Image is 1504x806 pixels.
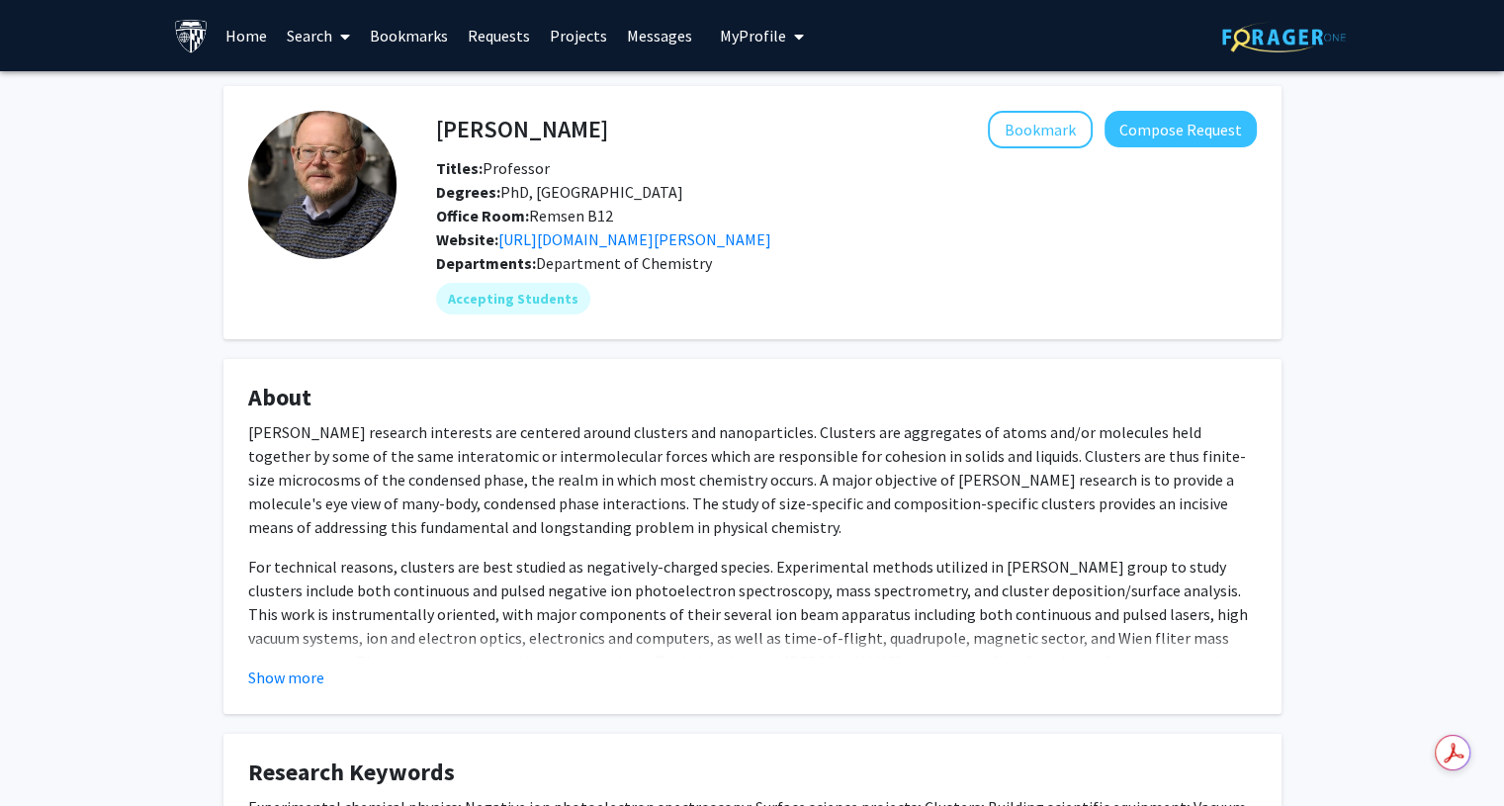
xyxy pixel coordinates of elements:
span: Remsen B12 [436,206,613,225]
h4: [PERSON_NAME] [436,111,608,147]
button: Show more [248,666,324,689]
a: Bookmarks [360,1,458,70]
a: Home [216,1,277,70]
mat-chip: Accepting Students [436,283,590,314]
img: Profile Picture [248,111,397,259]
span: My Profile [720,26,786,45]
h4: Research Keywords [248,759,1257,787]
b: Degrees: [436,182,500,202]
button: Add Kit Bowen to Bookmarks [988,111,1093,148]
button: Compose Request to Kit Bowen [1105,111,1257,147]
a: Projects [540,1,617,70]
b: Titles: [436,158,483,178]
b: Departments: [436,253,536,273]
img: ForagerOne Logo [1222,22,1346,52]
a: Search [277,1,360,70]
a: Opens in a new tab [498,229,771,249]
a: Requests [458,1,540,70]
img: Johns Hopkins University Logo [174,19,209,53]
span: PhD, [GEOGRAPHIC_DATA] [436,182,683,202]
span: Department of Chemistry [536,253,712,273]
b: Website: [436,229,498,249]
b: Office Room: [436,206,529,225]
p: [PERSON_NAME] research interests are centered around clusters and nanoparticles. Clusters are agg... [248,420,1257,539]
p: For technical reasons, clusters are best studied as negatively-charged species. Experimental meth... [248,555,1257,721]
h4: About [248,384,1257,412]
iframe: Chat [15,717,84,791]
a: Messages [617,1,702,70]
span: Professor [436,158,550,178]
